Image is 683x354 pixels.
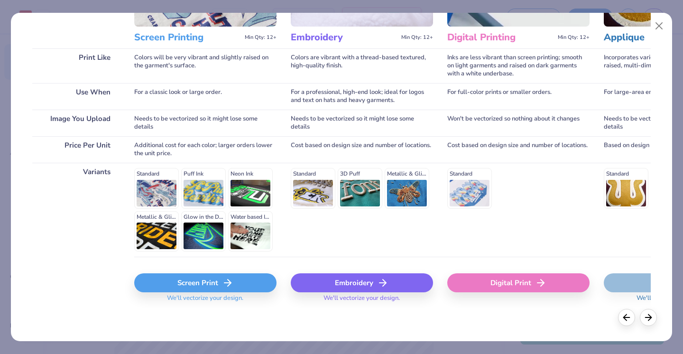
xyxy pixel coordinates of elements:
[245,34,277,41] span: Min Qty: 12+
[320,294,404,308] span: We'll vectorize your design.
[401,34,433,41] span: Min Qty: 12+
[558,34,590,41] span: Min Qty: 12+
[447,31,554,44] h3: Digital Printing
[291,273,433,292] div: Embroidery
[32,163,120,257] div: Variants
[134,83,277,110] div: For a classic look or large order.
[163,294,247,308] span: We'll vectorize your design.
[447,83,590,110] div: For full-color prints or smaller orders.
[32,83,120,110] div: Use When
[291,110,433,136] div: Needs to be vectorized so it might lose some details
[291,31,397,44] h3: Embroidery
[134,48,277,83] div: Colors will be very vibrant and slightly raised on the garment's surface.
[32,110,120,136] div: Image You Upload
[447,48,590,83] div: Inks are less vibrant than screen printing; smooth on light garments and raised on dark garments ...
[134,273,277,292] div: Screen Print
[134,136,277,163] div: Additional cost for each color; larger orders lower the unit price.
[291,136,433,163] div: Cost based on design size and number of locations.
[447,273,590,292] div: Digital Print
[134,110,277,136] div: Needs to be vectorized so it might lose some details
[447,110,590,136] div: Won't be vectorized so nothing about it changes
[134,31,241,44] h3: Screen Printing
[291,48,433,83] div: Colors are vibrant with a thread-based textured, high-quality finish.
[447,136,590,163] div: Cost based on design size and number of locations.
[32,136,120,163] div: Price Per Unit
[32,48,120,83] div: Print Like
[650,17,668,35] button: Close
[291,83,433,110] div: For a professional, high-end look; ideal for logos and text on hats and heavy garments.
